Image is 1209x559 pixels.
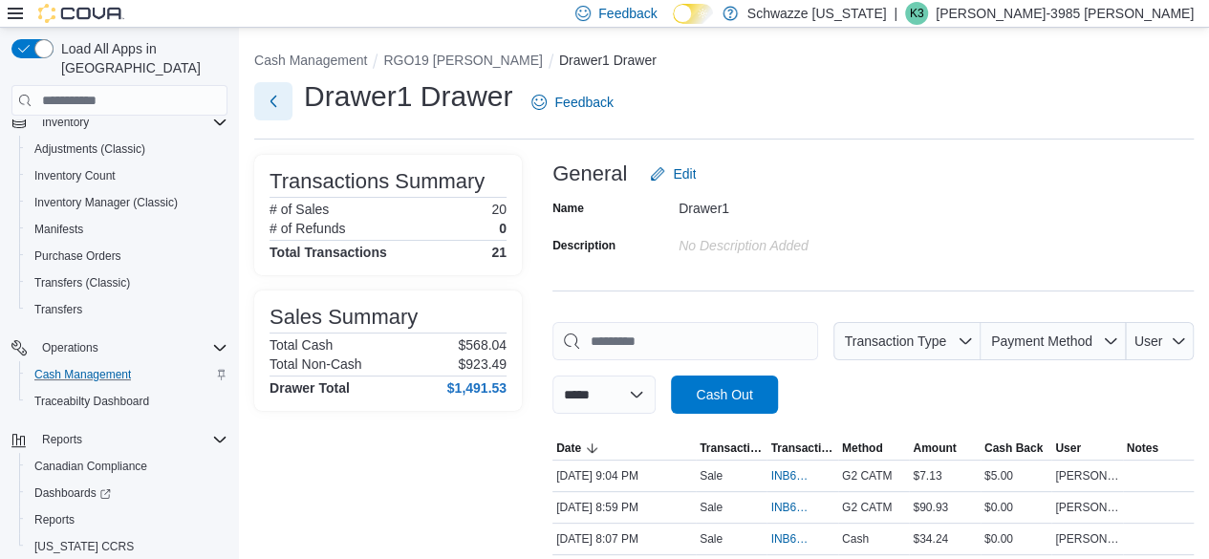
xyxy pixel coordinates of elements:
[838,437,909,460] button: Method
[770,496,833,519] button: INB6W5-3417405
[552,201,584,216] label: Name
[770,464,833,487] button: INB6W5-3417419
[270,221,345,236] h6: # of Refunds
[27,164,123,187] a: Inventory Count
[34,428,227,451] span: Reports
[19,388,235,415] button: Traceabilty Dashboard
[27,271,227,294] span: Transfers (Classic)
[304,77,512,116] h1: Drawer1 Drawer
[19,136,235,162] button: Adjustments (Classic)
[4,334,235,361] button: Operations
[27,271,138,294] a: Transfers (Classic)
[766,437,837,460] button: Transaction #
[981,322,1126,360] button: Payment Method
[27,218,227,241] span: Manifests
[913,441,956,456] span: Amount
[696,385,752,404] span: Cash Out
[679,230,935,253] div: No Description added
[552,322,818,360] input: This is a search bar. As you type, the results lower in the page will automatically filter.
[491,245,507,260] h4: 21
[19,243,235,269] button: Purchase Orders
[34,428,90,451] button: Reports
[34,539,134,554] span: [US_STATE] CCRS
[770,500,814,515] span: INB6W5-3417405
[700,441,763,456] span: Transaction Type
[524,83,620,121] a: Feedback
[981,496,1051,519] div: $0.00
[1123,437,1194,460] button: Notes
[34,367,131,382] span: Cash Management
[27,245,129,268] a: Purchase Orders
[700,500,723,515] p: Sale
[913,531,948,547] span: $34.24
[34,302,82,317] span: Transfers
[27,164,227,187] span: Inventory Count
[700,468,723,484] p: Sale
[1055,468,1118,484] span: [PERSON_NAME]-3985 [PERSON_NAME]
[42,432,82,447] span: Reports
[270,202,329,217] h6: # of Sales
[671,376,778,414] button: Cash Out
[554,93,613,112] span: Feedback
[842,500,892,515] span: G2 CATM
[1055,441,1081,456] span: User
[913,500,948,515] span: $90.93
[34,512,75,527] span: Reports
[679,193,935,216] div: Drawer1
[27,298,90,321] a: Transfers
[673,24,674,25] span: Dark Mode
[34,485,111,501] span: Dashboards
[984,441,1043,456] span: Cash Back
[552,527,696,550] div: [DATE] 8:07 PM
[42,340,98,355] span: Operations
[1055,531,1118,547] span: [PERSON_NAME]-4141 [PERSON_NAME]
[27,191,185,214] a: Inventory Manager (Classic)
[34,222,83,237] span: Manifests
[981,464,1051,487] div: $5.00
[458,356,507,372] p: $923.49
[552,496,696,519] div: [DATE] 8:59 PM
[894,2,897,25] p: |
[19,162,235,189] button: Inventory Count
[844,333,946,349] span: Transaction Type
[556,441,581,456] span: Date
[38,4,124,23] img: Cova
[27,508,82,531] a: Reports
[270,337,333,353] h6: Total Cash
[254,82,292,120] button: Next
[559,53,657,68] button: Drawer1 Drawer
[34,111,97,134] button: Inventory
[696,437,766,460] button: Transaction Type
[34,141,145,157] span: Adjustments (Classic)
[747,2,887,25] p: Schwazze [US_STATE]
[383,53,543,68] button: RGO19 [PERSON_NAME]
[673,4,713,24] input: Dark Mode
[27,455,227,478] span: Canadian Compliance
[27,455,155,478] a: Canadian Compliance
[936,2,1194,25] p: [PERSON_NAME]-3985 [PERSON_NAME]
[981,437,1051,460] button: Cash Back
[842,531,869,547] span: Cash
[458,337,507,353] p: $568.04
[1134,333,1163,349] span: User
[19,480,235,506] a: Dashboards
[27,138,153,161] a: Adjustments (Classic)
[981,527,1051,550] div: $0.00
[34,248,121,264] span: Purchase Orders
[673,164,696,183] span: Edit
[27,390,157,413] a: Traceabilty Dashboard
[27,245,227,268] span: Purchase Orders
[4,109,235,136] button: Inventory
[27,535,227,558] span: Washington CCRS
[34,275,130,290] span: Transfers (Classic)
[842,441,883,456] span: Method
[1055,500,1118,515] span: [PERSON_NAME]-3985 [PERSON_NAME]
[270,245,387,260] h4: Total Transactions
[34,394,149,409] span: Traceabilty Dashboard
[909,437,980,460] button: Amount
[34,195,178,210] span: Inventory Manager (Classic)
[27,535,141,558] a: [US_STATE] CCRS
[1051,437,1122,460] button: User
[447,380,507,396] h4: $1,491.53
[491,202,507,217] p: 20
